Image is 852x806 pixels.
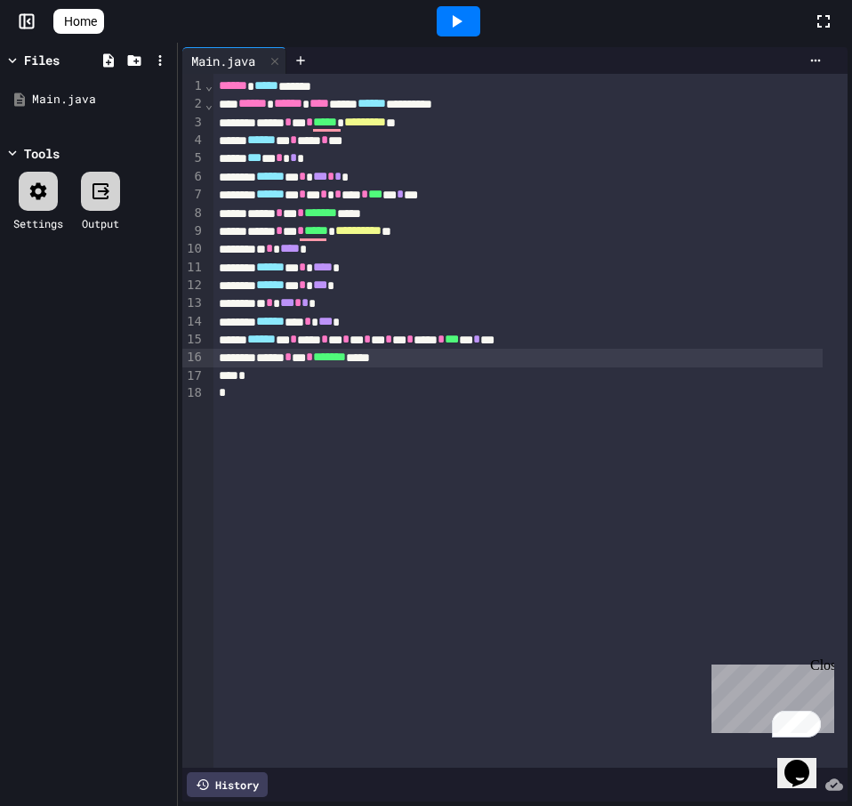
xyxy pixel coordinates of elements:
[24,51,60,69] div: Files
[182,77,205,95] div: 1
[205,97,213,111] span: Fold line
[182,95,205,113] div: 2
[182,132,205,149] div: 4
[24,144,60,163] div: Tools
[32,91,171,109] div: Main.java
[182,294,205,312] div: 13
[205,78,213,93] span: Fold line
[182,349,205,367] div: 16
[704,657,834,733] iframe: chat widget
[182,222,205,240] div: 9
[53,9,104,34] a: Home
[182,149,205,167] div: 5
[182,168,205,186] div: 6
[182,384,205,402] div: 18
[182,259,205,277] div: 11
[182,47,286,74] div: Main.java
[777,735,834,788] iframe: chat widget
[182,313,205,331] div: 14
[187,772,268,797] div: History
[182,240,205,258] div: 10
[182,52,264,70] div: Main.java
[182,114,205,132] div: 3
[182,331,205,349] div: 15
[182,367,205,385] div: 17
[182,186,205,204] div: 7
[7,7,123,113] div: Chat with us now!Close
[182,205,205,222] div: 8
[82,215,119,231] div: Output
[182,277,205,294] div: 12
[13,215,63,231] div: Settings
[213,74,848,768] div: To enrich screen reader interactions, please activate Accessibility in Grammarly extension settings
[64,12,97,30] span: Home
